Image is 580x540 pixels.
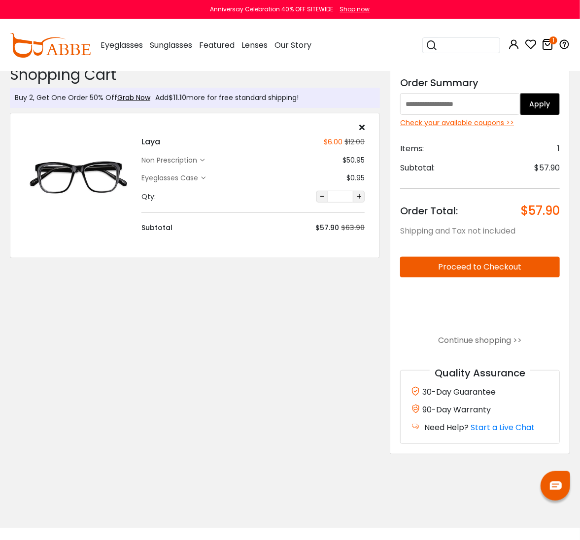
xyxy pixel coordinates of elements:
[150,39,192,51] span: Sunglasses
[400,162,435,174] span: Subtotal:
[424,422,469,433] span: Need Help?
[101,39,143,51] span: Eyeglasses
[141,192,156,202] div: Qty:
[316,191,328,202] button: -
[342,155,365,166] div: $50.95
[141,136,160,148] h4: Laya
[557,143,560,155] span: 1
[150,93,299,103] div: Add more for free standard shipping!
[342,137,365,147] div: $12.00
[410,403,549,416] div: 90-Day Warranty
[141,155,200,166] div: non prescription
[341,223,365,233] div: $63.90
[400,118,560,128] div: Check your available coupons >>
[520,93,560,115] button: Apply
[430,366,530,380] span: Quality Assurance
[550,481,562,490] img: chat
[400,285,560,326] iframe: PayPal
[400,204,458,218] span: Order Total:
[438,335,522,346] a: Continue shopping >>
[335,5,370,13] a: Shop now
[315,223,339,233] div: $57.90
[346,173,365,183] div: $0.95
[542,40,553,52] a: 1
[141,173,201,183] div: Eyeglasses Case
[521,204,560,218] span: $57.90
[340,5,370,14] div: Shop now
[141,223,172,233] div: Subtotal
[199,39,235,51] span: Featured
[169,93,186,102] span: $11.10
[534,162,560,174] span: $57.90
[274,39,311,51] span: Our Story
[117,93,150,102] a: Grab Now
[400,225,560,237] div: Shipping and Tax not included
[10,66,380,84] h2: Shopping Cart
[400,257,560,277] button: Proceed to Checkout
[324,137,342,147] div: $6.00
[400,75,560,90] div: Order Summary
[471,422,535,433] a: Start a Live Chat
[10,33,91,58] img: abbeglasses.com
[210,5,334,14] div: Anniversay Celebration 40% OFF SITEWIDE
[25,151,132,204] img: Laya
[15,93,150,103] div: Buy 2, Get One Order 50% Off
[241,39,268,51] span: Lenses
[400,143,424,155] span: Items:
[410,385,549,398] div: 30-Day Guarantee
[549,36,557,44] i: 1
[353,191,365,202] button: +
